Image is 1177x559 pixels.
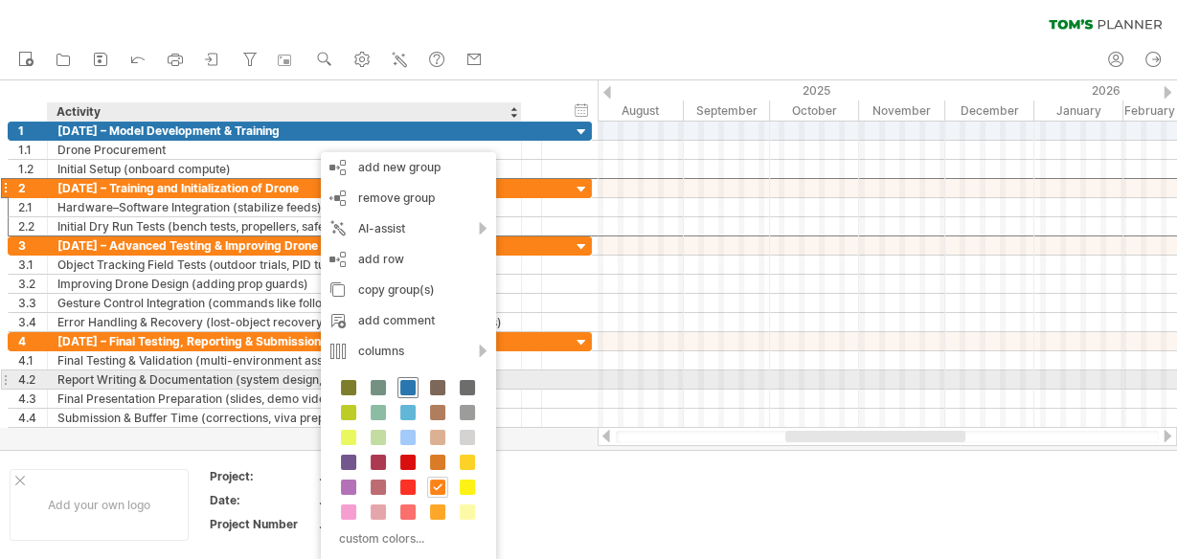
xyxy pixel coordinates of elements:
div: 3 [18,236,47,255]
div: 4.1 [18,351,47,369]
div: 3.1 [18,256,47,274]
div: 2 [18,179,47,197]
div: add row [321,244,496,275]
div: 2.2 [18,217,47,235]
div: Final Presentation Preparation (slides, demo videos, project flow diagrams) [57,390,511,408]
div: January 2026 [1034,101,1123,121]
div: [DATE] – Final Testing, Reporting & Submission [57,332,511,350]
div: Gesture Control Integration (commands like follow/stop via hand signals) [57,294,511,312]
div: 2.1 [18,198,47,216]
div: .... [319,492,480,508]
div: Report Writing & Documentation (system design, results, challenges, scope) [57,370,511,389]
div: Error Handling & Recovery (lost-object recovery, low-light adjustments, failsafes) [57,313,511,331]
div: 3.3 [18,294,47,312]
div: [DATE] – Advanced Testing & Improving Drone Design [57,236,511,255]
div: Improving Drone Design (adding prop guards) [57,275,511,293]
div: 1 [18,122,47,140]
div: AI-assist [321,213,496,244]
div: August 2025 [595,101,684,121]
div: Drone Procurement [57,141,511,159]
div: [DATE] – Model Development & Training [57,122,511,140]
div: .... [319,516,480,532]
div: 1.2 [18,160,47,178]
div: Object Tracking Field Tests (outdoor trials, PID tuning for stability) [57,256,511,274]
div: Initial Dry Run Tests (bench tests, propellers, safety checks) [57,217,511,235]
div: 3.2 [18,275,47,293]
div: September 2025 [684,101,770,121]
div: Activity [57,102,510,122]
div: Add your own logo [10,469,189,541]
div: 4.4 [18,409,47,427]
div: add new group [321,152,496,183]
div: December 2025 [945,101,1034,121]
div: columns [321,336,496,367]
div: 1.1 [18,141,47,159]
span: remove group [358,190,435,205]
div: Submission & Buffer Time (corrections, viva prep, backup) [57,409,511,427]
div: Final Testing & Validation (multi-environment assurance tests) [57,351,511,369]
div: Date: [210,492,315,508]
div: custom colors... [330,525,481,551]
div: 3.4 [18,313,47,331]
div: copy group(s) [321,275,496,305]
div: [DATE] – Training and Initialization of Drone [57,179,511,197]
div: October 2025 [770,101,859,121]
div: Initial Setup (onboard compute) [57,160,511,178]
div: November 2025 [859,101,945,121]
div: 4 [18,332,47,350]
div: 4.2 [18,370,47,389]
div: Project Number [210,516,315,532]
div: .... [319,468,480,484]
div: Hardware–Software Integration (stabilize feeds) [57,198,511,216]
div: add comment [321,305,496,336]
div: 4.3 [18,390,47,408]
div: Project: [210,468,315,484]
